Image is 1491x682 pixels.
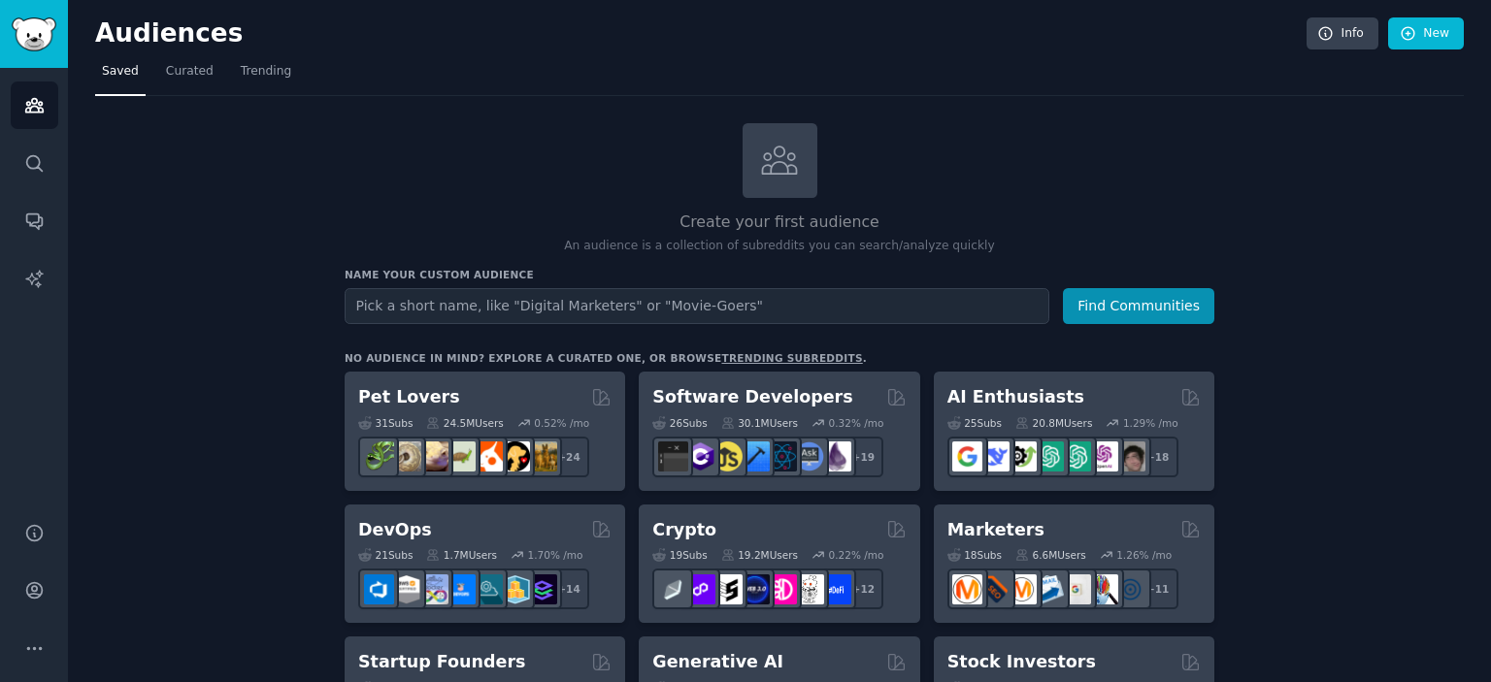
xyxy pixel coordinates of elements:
[364,441,394,471] img: herpetology
[843,568,883,609] div: + 12
[821,574,851,604] img: defi_
[358,385,460,409] h2: Pet Lovers
[358,416,413,430] div: 31 Sub s
[500,441,530,471] img: PetAdvice
[500,574,530,604] img: aws_cdk
[241,63,291,81] span: Trending
[685,574,715,604] img: 0xPolygon
[418,574,448,604] img: Docker_DevOps
[952,441,982,471] img: GoogleGeminiAI
[1116,548,1172,562] div: 1.26 % /mo
[979,574,1010,604] img: bigseo
[1115,574,1145,604] img: OnlineMarketing
[721,548,798,562] div: 19.2M Users
[767,574,797,604] img: defiblockchain
[652,548,707,562] div: 19 Sub s
[95,56,146,96] a: Saved
[345,211,1214,235] h2: Create your first audience
[652,518,716,542] h2: Crypto
[548,568,589,609] div: + 14
[1063,288,1214,324] button: Find Communities
[658,574,688,604] img: ethfinance
[1034,441,1064,471] img: chatgpt_promptDesign
[979,441,1010,471] img: DeepSeek
[345,268,1214,281] h3: Name your custom audience
[391,441,421,471] img: ballpython
[1138,437,1178,477] div: + 18
[947,385,1084,409] h2: AI Enthusiasts
[446,574,476,604] img: DevOpsLinks
[528,548,583,562] div: 1.70 % /mo
[767,441,797,471] img: reactnative
[1123,416,1178,430] div: 1.29 % /mo
[721,416,798,430] div: 30.1M Users
[794,574,824,604] img: CryptoNews
[947,650,1096,674] h2: Stock Investors
[102,63,139,81] span: Saved
[1088,441,1118,471] img: OpenAIDev
[794,441,824,471] img: AskComputerScience
[952,574,982,604] img: content_marketing
[473,574,503,604] img: platformengineering
[1034,574,1064,604] img: Emailmarketing
[843,437,883,477] div: + 19
[527,574,557,604] img: PlatformEngineers
[473,441,503,471] img: cockatiel
[721,352,862,364] a: trending subreddits
[712,574,743,604] img: ethstaker
[712,441,743,471] img: learnjavascript
[1138,568,1178,609] div: + 11
[166,63,214,81] span: Curated
[426,548,497,562] div: 1.7M Users
[234,56,298,96] a: Trending
[1015,548,1086,562] div: 6.6M Users
[1061,441,1091,471] img: chatgpt_prompts_
[345,238,1214,255] p: An audience is a collection of subreddits you can search/analyze quickly
[391,574,421,604] img: AWS_Certified_Experts
[652,416,707,430] div: 26 Sub s
[740,574,770,604] img: web3
[345,288,1049,324] input: Pick a short name, like "Digital Marketers" or "Movie-Goers"
[95,18,1307,49] h2: Audiences
[1061,574,1091,604] img: googleads
[159,56,220,96] a: Curated
[821,441,851,471] img: elixir
[947,548,1002,562] div: 18 Sub s
[446,441,476,471] img: turtle
[1307,17,1378,50] a: Info
[426,416,503,430] div: 24.5M Users
[358,650,525,674] h2: Startup Founders
[1388,17,1464,50] a: New
[829,548,884,562] div: 0.22 % /mo
[527,441,557,471] img: dogbreed
[418,441,448,471] img: leopardgeckos
[358,548,413,562] div: 21 Sub s
[947,416,1002,430] div: 25 Sub s
[364,574,394,604] img: azuredevops
[652,650,783,674] h2: Generative AI
[1088,574,1118,604] img: MarketingResearch
[548,437,589,477] div: + 24
[652,385,852,409] h2: Software Developers
[1115,441,1145,471] img: ArtificalIntelligence
[658,441,688,471] img: software
[534,416,589,430] div: 0.52 % /mo
[829,416,884,430] div: 0.32 % /mo
[358,518,432,542] h2: DevOps
[1007,574,1037,604] img: AskMarketing
[685,441,715,471] img: csharp
[1007,441,1037,471] img: AItoolsCatalog
[947,518,1044,542] h2: Marketers
[12,17,56,51] img: GummySearch logo
[740,441,770,471] img: iOSProgramming
[1015,416,1092,430] div: 20.8M Users
[345,351,867,365] div: No audience in mind? Explore a curated one, or browse .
